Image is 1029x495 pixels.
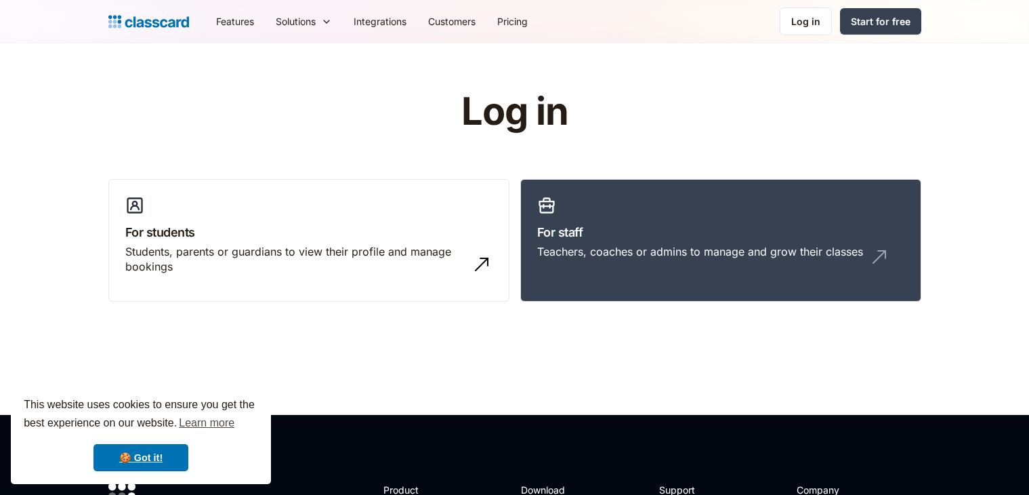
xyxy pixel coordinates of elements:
a: Customers [417,6,486,37]
h1: Log in [299,91,730,133]
a: Features [205,6,265,37]
a: learn more about cookies [177,413,236,433]
div: Students, parents or guardians to view their profile and manage bookings [125,244,465,275]
a: home [108,12,189,31]
h3: For students [125,223,492,241]
h3: For staff [537,223,904,241]
a: Log in [780,7,832,35]
div: Log in [791,14,820,28]
div: Teachers, coaches or admins to manage and grow their classes [537,244,863,259]
div: Solutions [265,6,343,37]
a: Integrations [343,6,417,37]
span: This website uses cookies to ensure you get the best experience on our website. [24,397,258,433]
a: For studentsStudents, parents or guardians to view their profile and manage bookings [108,179,509,302]
div: Start for free [851,14,910,28]
a: dismiss cookie message [93,444,188,471]
div: Solutions [276,14,316,28]
div: cookieconsent [11,384,271,484]
a: For staffTeachers, coaches or admins to manage and grow their classes [520,179,921,302]
a: Pricing [486,6,539,37]
a: Start for free [840,8,921,35]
